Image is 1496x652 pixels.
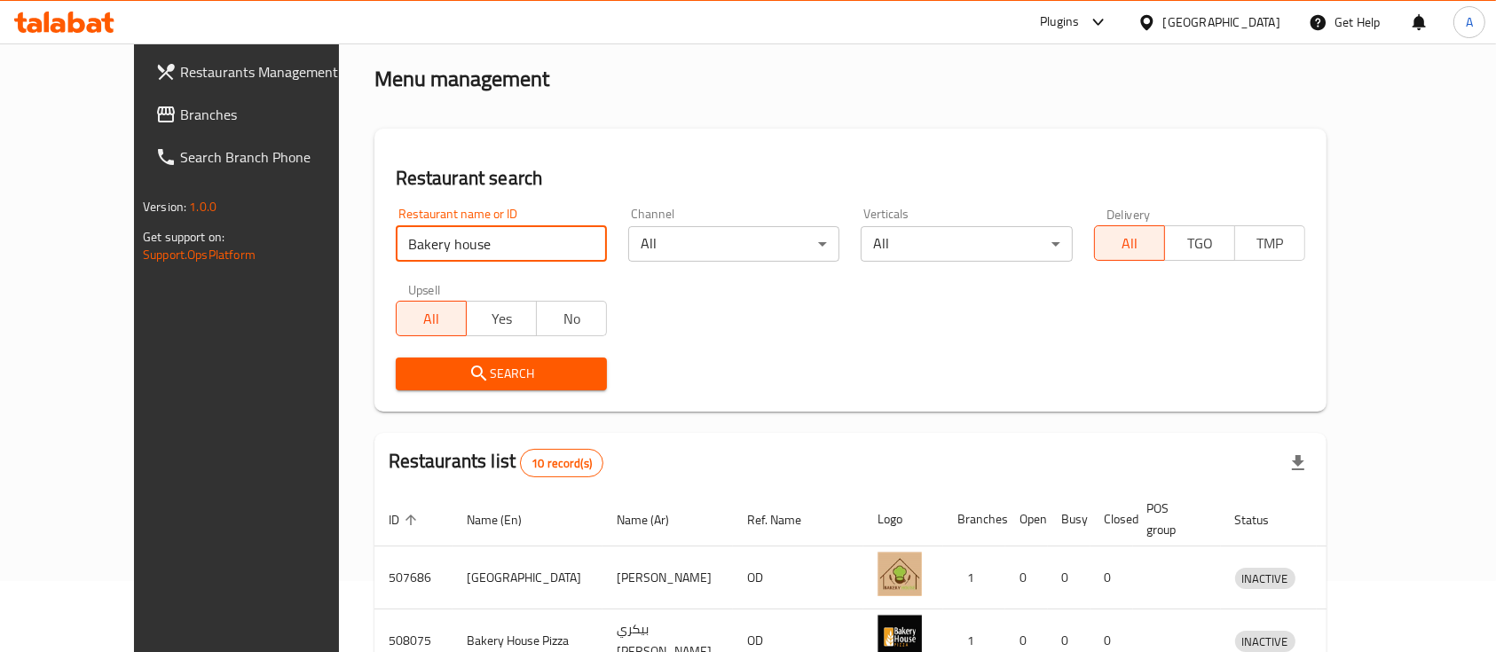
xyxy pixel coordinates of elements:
a: Support.OpsPlatform [143,243,256,266]
button: No [536,301,607,336]
div: INACTIVE [1235,631,1295,652]
div: Export file [1277,442,1319,484]
button: All [1094,225,1165,261]
td: OD [733,546,863,609]
button: Search [396,357,607,390]
div: Plugins [1040,12,1079,33]
h2: Restaurant search [396,165,1305,192]
td: 1 [943,546,1005,609]
span: A [1466,12,1473,32]
div: Total records count [520,449,603,477]
td: 0 [1091,546,1133,609]
div: INACTIVE [1235,568,1295,589]
th: Open [1005,492,1048,546]
td: 507686 [374,546,453,609]
span: Version: [143,195,186,218]
span: 1.0.0 [189,195,217,218]
span: Search [410,363,593,385]
div: All [628,226,839,262]
span: All [1102,231,1158,256]
h2: Restaurants list [389,448,603,477]
th: Busy [1048,492,1091,546]
span: Name (Ar) [617,509,692,530]
span: 10 record(s) [521,455,602,472]
span: Yes [474,306,530,332]
th: Closed [1091,492,1133,546]
span: POS group [1147,498,1200,540]
td: 0 [1005,546,1048,609]
a: Branches [141,93,384,136]
span: INACTIVE [1235,569,1295,589]
span: Ref. Name [747,509,824,530]
label: Delivery [1106,208,1151,220]
img: Bakery House [878,552,922,596]
a: Search Branch Phone [141,136,384,178]
span: Restaurants Management [180,61,370,82]
span: Search Branch Phone [180,146,370,168]
button: All [396,301,467,336]
span: TGO [1172,231,1228,256]
div: [GEOGRAPHIC_DATA] [1163,12,1280,32]
th: Action [1317,492,1378,546]
span: Get support on: [143,225,224,248]
span: Name (En) [467,509,545,530]
td: [GEOGRAPHIC_DATA] [453,546,602,609]
td: 0 [1048,546,1091,609]
button: Yes [466,301,537,336]
span: TMP [1242,231,1298,256]
a: Restaurants Management [141,51,384,93]
h2: Menu management [374,65,549,93]
span: All [404,306,460,332]
span: ID [389,509,422,530]
th: Branches [943,492,1005,546]
div: All [861,226,1072,262]
td: [PERSON_NAME] [602,546,733,609]
th: Logo [863,492,943,546]
span: Branches [180,104,370,125]
button: TMP [1234,225,1305,261]
span: No [544,306,600,332]
span: Status [1235,509,1293,530]
span: INACTIVE [1235,632,1295,652]
label: Upsell [408,283,441,295]
button: TGO [1164,225,1235,261]
input: Search for restaurant name or ID.. [396,226,607,262]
